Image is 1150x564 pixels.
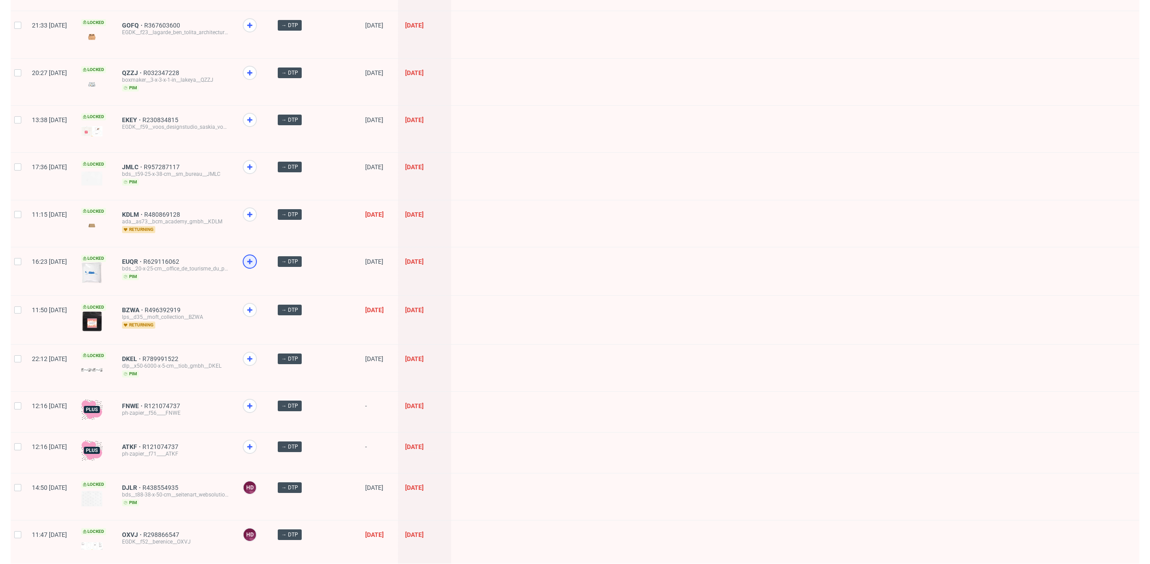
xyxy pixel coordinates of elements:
[122,211,144,218] a: KDLM
[81,31,102,43] img: version_two_editor_design
[122,226,155,233] span: returning
[122,499,139,506] span: pim
[281,258,298,266] span: → DTP
[122,69,143,76] a: QZZJ
[81,440,102,461] img: plus-icon.676465ae8f3a83198b3f.png
[405,306,424,314] span: [DATE]
[281,484,298,492] span: → DTP
[81,171,102,186] img: version_two_editor_design
[122,163,144,171] a: JMLC
[365,443,391,462] span: -
[405,443,424,450] span: [DATE]
[122,29,228,36] div: EGDK__f23__lagarde_ben_tolita_architecture__GOFQ
[32,443,67,450] span: 12:16 [DATE]
[122,273,139,280] span: pim
[144,211,182,218] a: R480869128
[145,306,182,314] a: R496392919
[81,368,102,372] img: version_two_editor_design.png
[142,116,180,123] a: R230834815
[122,484,142,491] span: DJLR
[122,531,143,538] a: OXVJ
[32,69,67,76] span: 20:27 [DATE]
[405,116,424,123] span: [DATE]
[143,258,181,265] a: R629116062
[142,484,180,491] a: R438554935
[81,311,102,332] img: version_two_editor_design
[244,481,256,494] figcaption: HD
[281,69,298,77] span: → DTP
[365,258,383,265] span: [DATE]
[122,370,139,377] span: pim
[81,113,106,120] span: Locked
[405,484,424,491] span: [DATE]
[32,211,67,218] span: 11:15 [DATE]
[122,116,142,123] span: EKEY
[281,402,298,410] span: → DTP
[81,78,102,90] img: version_two_editor_design
[122,355,142,362] span: DKEL
[122,179,139,186] span: pim
[144,163,181,171] span: R957287117
[32,163,67,171] span: 17:36 [DATE]
[281,116,298,124] span: → DTP
[122,22,144,29] a: GOFQ
[244,528,256,541] figcaption: HD
[365,116,383,123] span: [DATE]
[365,163,383,171] span: [DATE]
[81,208,106,215] span: Locked
[143,531,181,538] a: R298866547
[122,171,228,178] div: bds__t59-25-x-38-cm__sm_bureau__JMLC
[32,484,67,491] span: 14:50 [DATE]
[142,443,180,450] a: R121074737
[281,21,298,29] span: → DTP
[143,69,181,76] span: R032347228
[81,219,102,231] img: version_two_editor_design
[365,69,383,76] span: [DATE]
[365,211,384,218] span: [DATE]
[405,211,424,218] span: [DATE]
[405,355,424,362] span: [DATE]
[144,22,182,29] a: R367603600
[122,362,228,369] div: dlp__x50-6000-x-5-cm__tiob_gmbh__DKEL
[122,123,228,131] div: EGDK__f59__voos_designstudio_saskia_voos__EKEY
[122,258,143,265] a: EUQR
[122,84,139,91] span: pim
[122,314,228,321] div: lps__d35__moft_collection__BZWA
[405,402,424,409] span: [DATE]
[405,258,424,265] span: [DATE]
[81,126,102,136] img: version_two_editor_design.png
[32,116,67,123] span: 13:38 [DATE]
[32,355,67,362] span: 22:12 [DATE]
[81,481,106,488] span: Locked
[122,402,144,409] span: FNWE
[32,402,67,409] span: 12:16 [DATE]
[365,484,383,491] span: [DATE]
[365,22,383,29] span: [DATE]
[81,491,102,507] img: version_two_editor_design.png
[281,306,298,314] span: → DTP
[81,542,102,550] img: version_two_editor_design.png
[122,322,155,329] span: returning
[142,355,180,362] a: R789991522
[32,306,67,314] span: 11:50 [DATE]
[81,19,106,26] span: Locked
[405,531,424,538] span: [DATE]
[81,66,106,73] span: Locked
[122,306,145,314] a: BZWA
[365,355,383,362] span: [DATE]
[144,402,182,409] a: R121074737
[122,443,142,450] a: ATKF
[122,265,228,272] div: bds__20-x-25-cm__office_de_tourisme_du_pays_de_nemours__EUQR
[122,218,228,225] div: ada__as73__bcm_academy_gmbh__KDLM
[405,163,424,171] span: [DATE]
